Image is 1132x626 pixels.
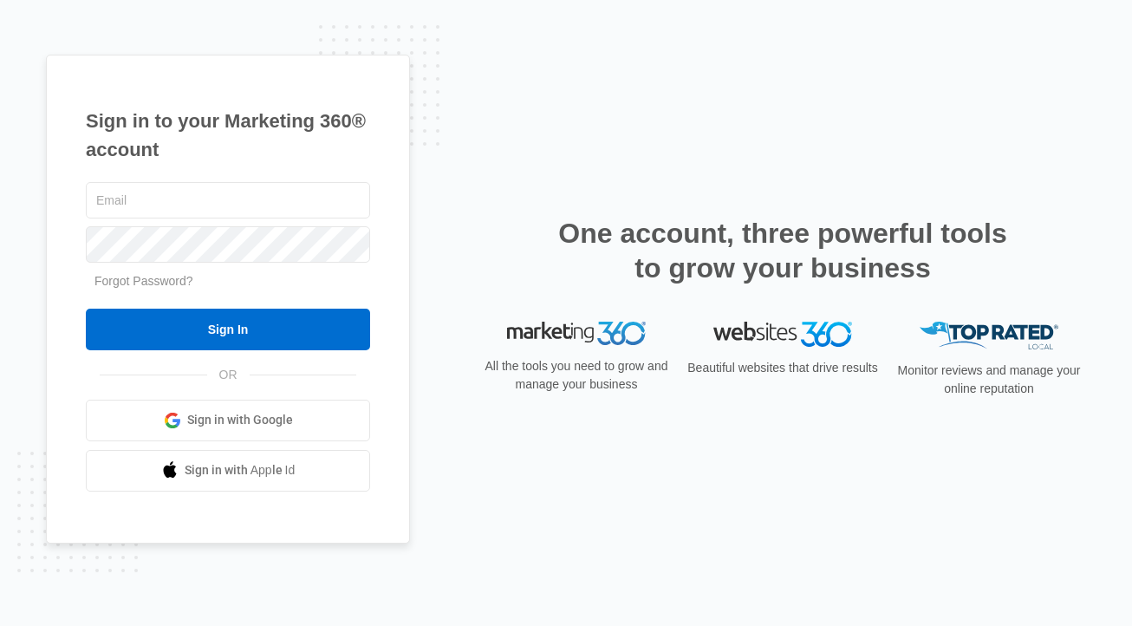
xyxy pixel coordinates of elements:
p: Monitor reviews and manage your online reputation [892,362,1086,398]
span: Sign in with Apple Id [185,461,296,479]
img: Top Rated Local [920,322,1058,350]
p: All the tools you need to grow and manage your business [479,357,673,394]
img: Marketing 360 [507,322,646,346]
a: Sign in with Google [86,400,370,441]
span: OR [207,366,250,384]
input: Sign In [86,309,370,350]
h1: Sign in to your Marketing 360® account [86,107,370,164]
input: Email [86,182,370,218]
a: Sign in with Apple Id [86,450,370,492]
p: Beautiful websites that drive results [686,359,880,377]
a: Forgot Password? [94,274,193,288]
span: Sign in with Google [187,411,293,429]
h2: One account, three powerful tools to grow your business [553,216,1012,285]
img: Websites 360 [713,322,852,347]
